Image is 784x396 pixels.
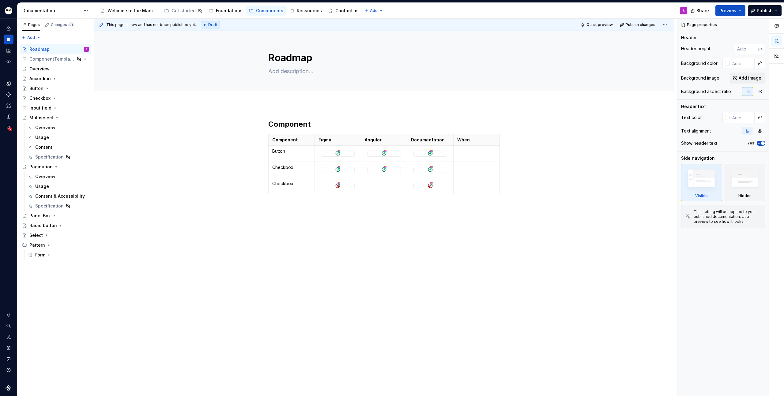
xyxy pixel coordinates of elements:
[715,5,745,16] button: Preview
[725,164,766,201] div: Hidden
[335,8,359,14] div: Contact us
[68,22,74,27] span: 21
[681,75,719,81] div: Background image
[29,76,51,82] div: Accordion
[272,181,311,187] p: Checkbox
[370,8,378,13] span: Add
[735,43,758,54] input: Auto
[29,242,45,248] div: Pattern
[20,162,91,172] a: Pagination
[216,8,243,14] div: Foundations
[297,8,322,14] div: Ressources
[20,240,91,250] div: Pattern
[272,164,311,170] p: Checkbox
[681,114,702,121] div: Text color
[268,119,500,129] h2: Component
[206,6,245,16] a: Foundations
[20,221,91,230] a: Radio button
[20,113,91,123] a: Multiselect
[25,152,91,162] a: Specification
[35,144,52,150] div: Content
[29,164,53,170] div: Pagination
[683,8,685,13] div: S
[287,6,324,16] a: Ressources
[246,6,286,16] a: Components
[20,54,91,64] a: ComponentTemplate (to duplicate)
[6,385,12,391] a: Supernova Logo
[4,321,13,331] div: Search ⌘K
[27,35,35,40] span: Add
[29,95,51,101] div: Checkbox
[326,6,361,16] a: Contact us
[626,22,655,27] span: Publish changes
[4,112,13,121] div: Storybook stories
[318,137,357,143] p: Figma
[730,112,755,123] input: Auto
[272,137,311,143] p: Component
[29,66,50,72] div: Overview
[681,140,717,146] div: Show header text
[757,8,773,14] span: Publish
[365,137,403,143] p: Angular
[25,133,91,142] a: Usage
[695,193,708,198] div: Visible
[20,64,91,74] a: Overview
[4,123,13,133] div: Data sources
[586,22,613,27] span: Quick preview
[25,191,91,201] a: Content & Accessibility
[35,174,55,180] div: Overview
[20,211,91,221] a: Panel Box
[4,46,13,55] a: Analytics
[681,155,715,161] div: Side navigation
[681,35,697,41] div: Header
[4,57,13,66] a: Code automation
[4,343,13,353] a: Settings
[267,50,499,65] textarea: Roadmap
[20,103,91,113] a: Input field
[25,142,91,152] a: Content
[738,193,752,198] div: Hidden
[20,84,91,93] a: Button
[4,101,13,110] a: Assets
[171,8,196,14] div: Get started
[758,46,763,51] p: px
[85,46,87,52] div: S
[457,137,496,143] p: When
[4,90,13,99] a: Components
[688,5,713,16] button: Share
[35,154,64,160] div: Specification
[4,79,13,88] div: Design tokens
[25,172,91,181] a: Overview
[272,148,311,154] p: Button
[25,250,91,260] a: Form
[29,85,43,92] div: Button
[20,44,91,54] a: RoadmapS
[20,230,91,240] a: Select
[4,35,13,44] a: Documentation
[696,8,709,14] span: Share
[579,21,616,29] button: Quick preview
[739,75,761,81] span: Add image
[362,6,385,15] button: Add
[681,164,722,201] div: Visible
[4,24,13,33] div: Home
[98,6,160,16] a: Welcome to the Manitou and [PERSON_NAME] Design System
[29,222,57,229] div: Radio button
[35,183,49,189] div: Usage
[719,8,737,14] span: Preview
[22,22,40,27] div: Pages
[730,58,755,69] input: Auto
[4,332,13,342] a: Invite team
[22,8,80,14] div: Documentation
[29,105,51,111] div: Input field
[20,93,91,103] a: Checkbox
[618,21,658,29] button: Publish changes
[20,74,91,84] a: Accordion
